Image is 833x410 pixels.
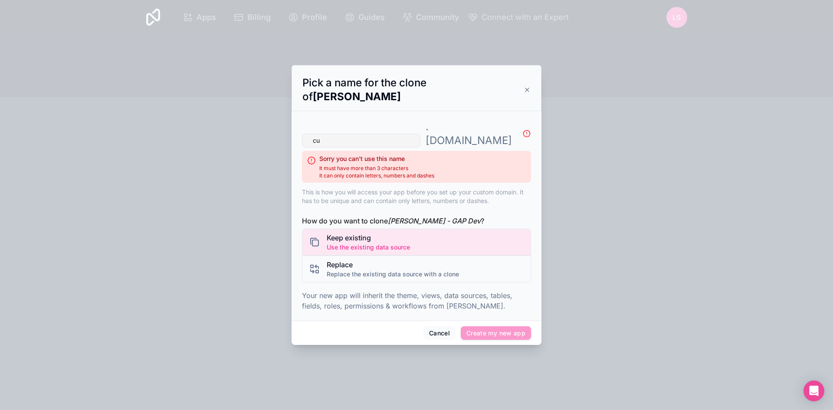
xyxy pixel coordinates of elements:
[327,243,410,252] span: Use the existing data source
[327,259,459,270] span: Replace
[426,120,512,148] p: . [DOMAIN_NAME]
[319,154,434,163] h2: Sorry you can't use this name
[302,216,531,226] span: How do you want to clone ?
[327,233,410,243] span: Keep existing
[388,216,481,225] i: [PERSON_NAME] - GAP Dev
[302,134,420,148] input: app
[302,290,531,311] p: Your new app will inherit the theme, views, data sources, tables, fields, roles, permissions & wo...
[302,76,426,103] span: Pick a name for the clone of
[319,172,434,179] span: It can only contain letters, numbers and dashes
[423,326,456,340] button: Cancel
[313,90,401,103] strong: [PERSON_NAME]
[319,165,434,172] span: It must have more than 3 characters
[327,270,459,279] span: Replace the existing data source with a clone
[302,188,531,205] p: This is how you will access your app before you set up your custom domain. It has to be unique an...
[803,380,824,401] div: Open Intercom Messenger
